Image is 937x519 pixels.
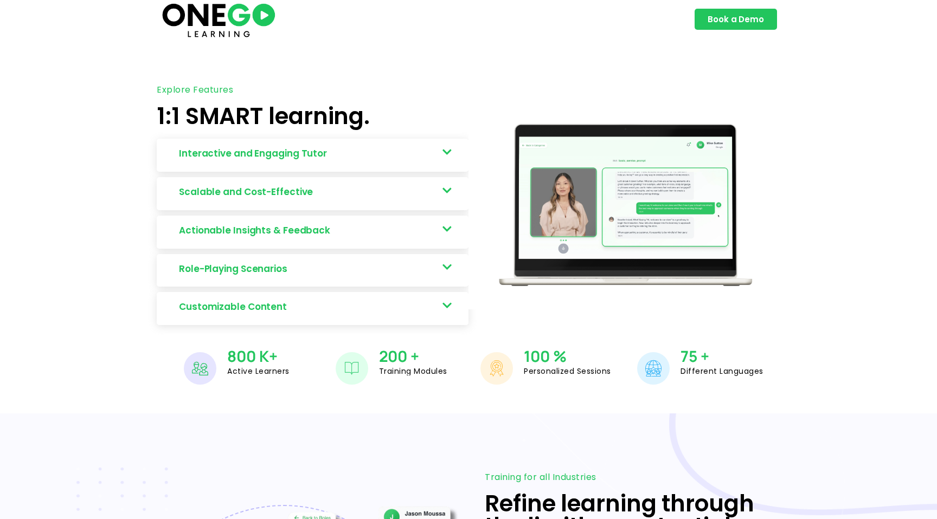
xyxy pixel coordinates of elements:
a: Role-Playing Scenarios [157,254,468,287]
span: 800 [227,346,256,366]
a: Customizable Content [157,292,468,325]
h5: Active Learners [227,367,290,376]
span: Interactive and Engaging Tutor [179,147,332,160]
span: 100 [524,346,550,366]
h5: Different Languages [681,367,763,376]
span: Book a Demo [708,15,764,23]
span: % [553,346,567,366]
a: Interactive and Engaging Tutor [157,139,468,172]
h5: Explore Features [157,86,468,94]
h5: Training Modules [379,367,447,376]
span: + [410,346,419,366]
span: 200 [379,346,408,366]
span: K+ [259,346,278,366]
h2: 1:1 SMART learning. [157,105,468,128]
span: Role-Playing Scenarios [179,263,293,276]
span: Scalable and Cost-Effective [179,186,318,199]
span: 75 [681,346,697,366]
span: + [701,346,709,366]
a: Scalable and Cost-Effective [157,177,468,210]
h5: Training for all Industries [485,473,780,482]
a: Book a Demo [695,9,777,30]
span: Customizable Content [179,301,292,314]
span: Actionable Insights & Feedback [179,224,336,237]
a: Actionable Insights & Feedback [157,216,468,249]
h5: Personalized Sessions [524,367,611,376]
